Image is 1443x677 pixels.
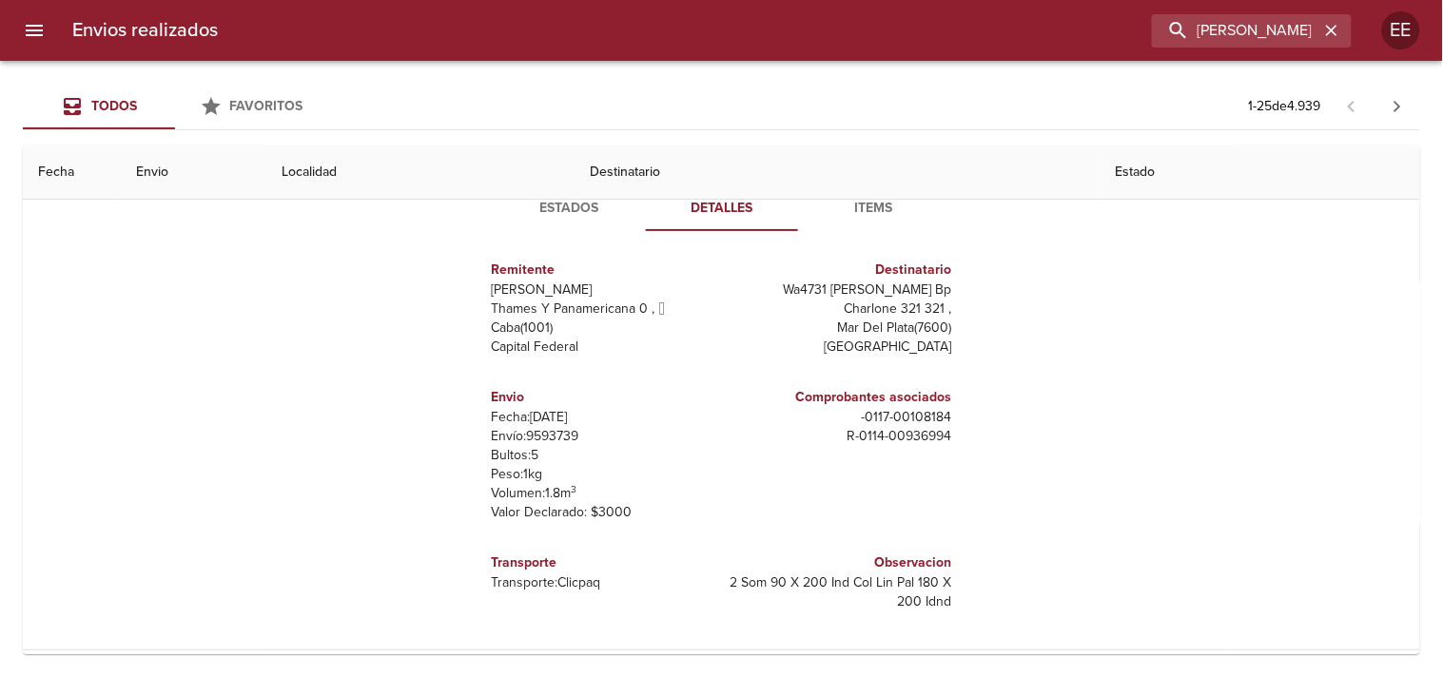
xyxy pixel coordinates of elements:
h6: Envio [492,387,714,408]
h6: Remitente [492,260,714,280]
div: Tabs Envios [23,84,327,129]
span: Pagina anterior [1329,96,1375,115]
p: Fecha: [DATE] [492,408,714,427]
span: Todos [91,98,137,114]
div: Abrir información de usuario [1382,11,1420,49]
button: menu [11,8,57,53]
p: 1 - 25 de 4.939 [1249,97,1321,116]
p: Charlone 321 321 , [730,300,952,319]
th: Fecha [23,145,121,200]
p: Valor Declarado: $ 3000 [492,503,714,522]
p: [PERSON_NAME] [492,280,714,300]
span: Favoritos [230,98,303,114]
p: Envío: 9593739 [492,427,714,446]
th: Estado [1101,145,1420,200]
p: Bultos: 5 [492,446,714,465]
h6: Destinatario [730,260,952,280]
p: Thames Y Panamericana 0 ,   [492,300,714,319]
th: Envio [121,145,267,200]
p: Transporte: Clicpaq [492,573,714,592]
p: Wa4731 [PERSON_NAME] Bp [730,280,952,300]
p: - 0117 - 00108184 [730,408,952,427]
p: Mar Del Plata ( 7600 ) [730,319,952,338]
h6: Comprobantes asociados [730,387,952,408]
span: Detalles [657,197,787,221]
p: Volumen: 1.8 m [492,484,714,503]
h6: Envios realizados [72,15,218,46]
p: [GEOGRAPHIC_DATA] [730,338,952,357]
p: 2 Som 90 X 200 Ind Col Lin Pal 180 X 200 Idnd [730,573,952,611]
p: Capital Federal [492,338,714,357]
p: Peso: 1 kg [492,465,714,484]
h6: Observacion [730,552,952,573]
h6: Transporte [492,552,714,573]
p: R - 0114 - 00936994 [730,427,952,446]
th: Destinatario [575,145,1101,200]
span: Pagina siguiente [1375,84,1420,129]
input: buscar [1152,14,1319,48]
span: Estados [505,197,634,221]
div: Tabs detalle de guia [494,185,950,231]
span: Items [809,197,939,221]
div: EE [1382,11,1420,49]
th: Localidad [266,145,575,200]
p: Caba ( 1001 ) [492,319,714,338]
sup: 3 [572,483,577,495]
